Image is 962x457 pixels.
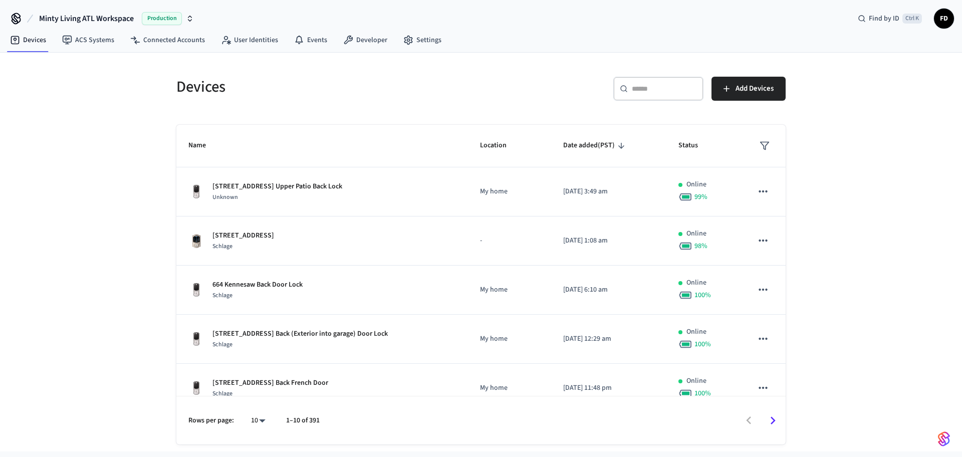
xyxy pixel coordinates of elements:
[286,31,335,49] a: Events
[480,138,520,153] span: Location
[188,233,204,249] img: Schlage Sense Smart Deadbolt with Camelot Trim, Front
[286,415,320,426] p: 1–10 of 391
[686,278,706,288] p: Online
[694,290,711,300] span: 100 %
[563,383,655,393] p: [DATE] 11:48 pm
[188,138,219,153] span: Name
[39,13,134,25] span: Minty Living ATL Workspace
[480,383,539,393] p: My home
[694,339,711,349] span: 100 %
[212,231,274,241] p: [STREET_ADDRESS]
[188,331,204,347] img: Yale Assure Touchscreen Wifi Smart Lock, Satin Nickel, Front
[938,431,950,447] img: SeamLogoGradient.69752ec5.svg
[212,378,328,388] p: [STREET_ADDRESS] Back French Door
[869,14,899,24] span: Find by ID
[563,236,655,246] p: [DATE] 1:08 am
[176,77,475,97] h5: Devices
[902,14,922,24] span: Ctrl K
[934,9,954,29] button: FD
[480,285,539,295] p: My home
[54,31,122,49] a: ACS Systems
[395,31,449,49] a: Settings
[686,179,706,190] p: Online
[480,334,539,344] p: My home
[694,388,711,398] span: 100 %
[686,327,706,337] p: Online
[694,192,707,202] span: 99 %
[563,186,655,197] p: [DATE] 3:49 am
[188,184,204,200] img: Yale Assure Touchscreen Wifi Smart Lock, Satin Nickel, Front
[212,280,303,290] p: 664 Kennesaw Back Door Lock
[761,409,785,432] button: Go to next page
[850,10,930,28] div: Find by IDCtrl K
[563,285,655,295] p: [DATE] 6:10 am
[142,12,182,25] span: Production
[212,291,232,300] span: Schlage
[686,228,706,239] p: Online
[122,31,213,49] a: Connected Accounts
[711,77,786,101] button: Add Devices
[736,82,774,95] span: Add Devices
[678,138,711,153] span: Status
[335,31,395,49] a: Developer
[188,415,234,426] p: Rows per page:
[2,31,54,49] a: Devices
[212,242,232,251] span: Schlage
[694,241,707,251] span: 98 %
[188,380,204,396] img: Yale Assure Touchscreen Wifi Smart Lock, Satin Nickel, Front
[188,282,204,298] img: Yale Assure Touchscreen Wifi Smart Lock, Satin Nickel, Front
[213,31,286,49] a: User Identities
[563,138,628,153] span: Date added(PST)
[246,413,270,428] div: 10
[480,236,539,246] p: -
[212,389,232,398] span: Schlage
[212,193,238,201] span: Unknown
[212,181,342,192] p: [STREET_ADDRESS] Upper Patio Back Lock
[563,334,655,344] p: [DATE] 12:29 am
[212,329,388,339] p: [STREET_ADDRESS] Back (Exterior into garage) Door Lock
[935,10,953,28] span: FD
[686,376,706,386] p: Online
[480,186,539,197] p: My home
[212,340,232,349] span: Schlage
